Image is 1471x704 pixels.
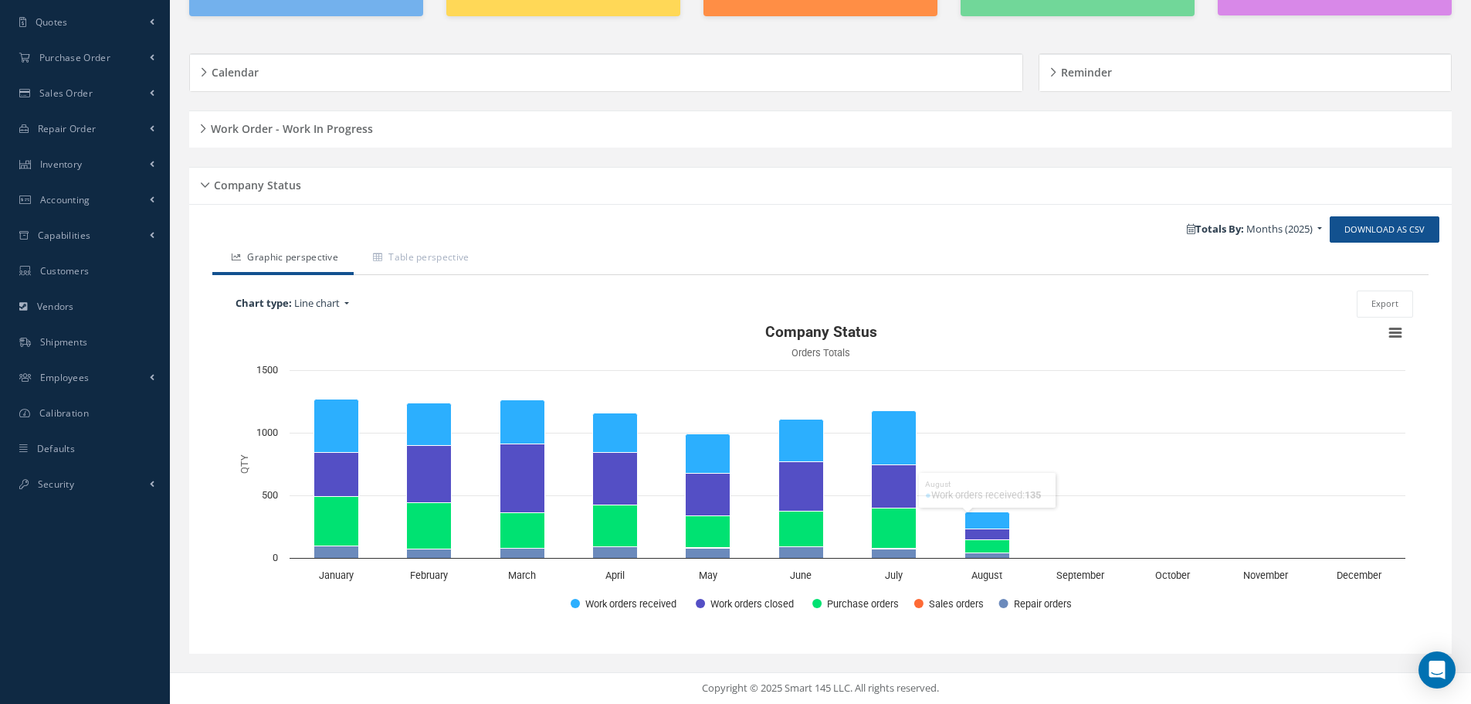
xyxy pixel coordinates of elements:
path: March, 286. Purchase orders. [500,512,545,548]
text: October [1155,570,1191,581]
path: July, 429. Work orders received. [872,410,917,464]
button: Show Purchase orders [812,597,897,610]
text: 0 [273,552,278,563]
path: May, 255. Purchase orders. [686,515,730,547]
button: Show Work orders closed [696,597,795,610]
path: May, 78. Repair orders. [686,548,730,558]
span: Line chart [294,296,340,310]
path: August, 135. Work orders received. [965,512,1010,529]
h5: Work Order - Work In Progress [206,117,373,136]
button: Show Work orders received [571,597,678,610]
span: Security [38,478,74,491]
text: 500 [262,489,278,501]
g: Purchase orders, bar series 3 of 5 with 12 bars. [314,496,1379,558]
span: Sales Order [39,87,93,100]
h5: Calendar [207,61,259,80]
text: 1500 [256,364,278,376]
path: February, 453. Work orders closed. [407,445,452,502]
path: August, 86. Work orders closed. [965,529,1010,539]
path: March, 76. Repair orders. [500,548,545,558]
span: Repair Order [38,122,97,135]
text: November [1243,570,1289,581]
span: Accounting [40,193,90,206]
path: June, 281. Purchase orders. [779,511,824,546]
path: April, 90. Repair orders. [593,546,638,558]
path: February, 371. Purchase orders. [407,502,452,549]
path: February, 73. Repair orders. [407,549,452,558]
text: September [1056,570,1105,581]
g: Repair orders, bar series 5 of 5 with 12 bars. [314,546,1379,558]
text: May [699,570,717,581]
b: Chart type: [236,296,292,310]
path: February, 339. Work orders received. [407,403,452,445]
h5: Reminder [1056,61,1112,80]
path: January, 351. Work orders closed. [314,452,359,496]
span: Employees [40,371,90,384]
button: Show Repair orders [999,597,1073,610]
b: Totals By: [1187,222,1244,236]
text: August [971,570,1002,581]
path: June, 90. Repair orders. [779,546,824,558]
path: January, 95. Repair orders. [314,546,359,558]
path: July, 350. Work orders closed. [872,464,917,508]
span: Quotes [36,15,68,29]
text: Company Status [765,323,877,341]
span: Calibration [39,406,89,420]
path: August, 40. Repair orders. [965,553,1010,558]
text: February [410,570,448,581]
div: Open Intercom Messenger [1418,651,1456,689]
button: Show Sales orders [914,597,982,610]
text: December [1337,570,1382,581]
text: QTY [239,454,250,474]
path: May, 313. Work orders received. [686,434,730,473]
path: April, 320. Work orders received. [593,413,638,452]
path: January, 395. Purchase orders. [314,496,359,546]
path: June, 398. Work orders closed. [779,461,824,511]
text: June [790,570,812,581]
a: Table perspective [354,243,484,275]
path: March, 350. Work orders received. [500,400,545,444]
text: Orders Totals [791,347,850,359]
a: Graphic perspective [212,243,354,275]
span: Vendors [37,300,74,313]
span: Purchase Order [39,51,110,64]
path: March, 549. Work orders closed. [500,444,545,512]
a: Download as CSV [1330,216,1439,243]
text: January [319,570,354,581]
text: April [605,570,625,581]
span: Capabilities [38,229,91,242]
span: Months (2025) [1246,222,1313,236]
span: Shipments [40,335,88,349]
path: May, 3. Sales orders. [686,547,730,548]
div: Copyright © 2025 Smart 145 LLC. All rights reserved. [185,681,1456,696]
text: 1000 [256,427,278,438]
path: April, 418. Work orders closed. [593,452,638,505]
span: Customers [40,264,90,277]
div: Company Status. Highcharts interactive chart. [228,318,1413,627]
span: Inventory [40,158,83,171]
span: Defaults [37,442,75,455]
button: View chart menu, Company Status [1385,322,1406,344]
path: June, 341. Work orders received. [779,419,824,461]
path: August, 105. Purchase orders. [965,539,1010,553]
path: May, 342. Work orders closed. [686,473,730,515]
path: July, 320. Purchase orders. [872,508,917,548]
button: Export [1357,291,1413,318]
a: Chart type: Line chart [228,292,608,315]
path: July, 74. Repair orders. [872,549,917,558]
path: April, 331. Purchase orders. [593,505,638,546]
text: March [508,570,536,581]
svg: Interactive chart [228,318,1413,627]
h5: Company Status [209,174,301,192]
text: July [885,570,903,581]
a: Totals By: Months (2025) [1179,218,1330,241]
path: January, 429. Work orders received. [314,399,359,452]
